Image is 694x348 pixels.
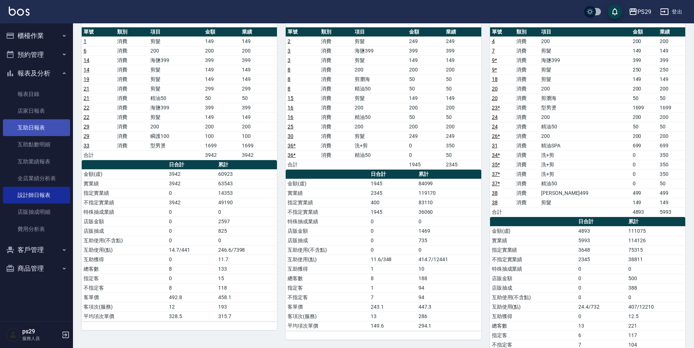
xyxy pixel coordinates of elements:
table: a dense table [82,160,277,321]
td: 洗+剪 [539,160,631,169]
a: 16 [288,105,293,111]
td: 119170 [417,188,481,198]
td: 型男燙 [539,103,631,112]
a: 16 [288,114,293,120]
td: 剪髮 [353,36,407,46]
td: 精油50 [149,93,203,103]
td: 249 [407,36,444,46]
td: 149 [658,198,685,207]
img: Logo [9,7,30,16]
a: 3 [288,48,290,54]
td: 洗+剪 [353,141,407,150]
td: 200 [407,122,444,131]
td: 4893 [631,207,658,217]
td: 消費 [514,179,539,188]
td: 100 [240,131,277,141]
td: 83110 [417,198,481,207]
td: 149 [203,74,240,84]
th: 類別 [115,27,149,37]
td: 149 [203,65,240,74]
td: 1699 [240,141,277,150]
a: 18 [492,76,498,82]
td: 消費 [514,103,539,112]
td: 0 [369,217,417,226]
td: 消費 [115,112,149,122]
td: 149 [240,74,277,84]
td: 消費 [514,131,539,141]
td: 499 [658,188,685,198]
a: 19 [84,76,89,82]
td: 0 [167,207,216,217]
table: a dense table [286,170,481,331]
button: save [608,4,622,19]
a: 6 [84,48,86,54]
td: 消費 [319,65,353,74]
a: 8 [288,67,290,73]
a: 29 [84,124,89,129]
a: 22 [84,105,89,111]
td: 149 [407,93,444,103]
td: 消費 [319,150,353,160]
td: 消費 [514,169,539,179]
td: 200 [444,122,481,131]
td: 剪瀏海 [539,93,631,103]
a: 22 [84,114,89,120]
td: 149 [631,46,658,55]
td: 3942 [167,169,216,179]
th: 日合計 [167,160,216,170]
td: 剪髮 [149,36,203,46]
td: 瞬護100 [149,131,203,141]
th: 業績 [444,27,481,37]
td: 0 [167,226,216,236]
a: 21 [84,86,89,92]
td: 消費 [319,112,353,122]
td: 消費 [514,74,539,84]
td: 海鹽399 [149,55,203,65]
th: 項目 [539,27,631,37]
td: 399 [658,55,685,65]
td: 0 [216,207,277,217]
td: 200 [631,112,658,122]
td: 200 [539,36,631,46]
td: 消費 [319,131,353,141]
td: 200 [658,84,685,93]
td: 50 [203,93,240,103]
td: 洗+剪 [539,169,631,179]
th: 金額 [203,27,240,37]
td: 50 [631,122,658,131]
td: 50 [407,74,444,84]
td: 1699 [631,103,658,112]
td: 50 [658,179,685,188]
button: 預約管理 [3,45,70,64]
td: 400 [369,198,417,207]
a: 20 [492,95,498,101]
td: 消費 [319,93,353,103]
table: a dense table [490,27,685,217]
td: 249 [444,36,481,46]
td: 3942 [167,198,216,207]
td: 1945 [407,160,444,169]
th: 業績 [240,27,277,37]
a: 店販抽成明細 [3,204,70,220]
th: 項目 [353,27,407,37]
td: 剪髮 [539,46,631,55]
a: 24 [492,114,498,120]
td: 200 [539,112,631,122]
th: 項目 [149,27,203,37]
td: 精油50 [353,84,407,93]
td: 499 [631,188,658,198]
td: 消費 [514,141,539,150]
th: 單號 [286,27,319,37]
td: 1699 [203,141,240,150]
td: 14353 [216,188,277,198]
td: 249 [444,131,481,141]
td: 合計 [82,150,115,160]
td: 63543 [216,179,277,188]
button: 報表及分析 [3,64,70,83]
td: 250 [631,65,658,74]
td: 型男燙 [149,141,203,150]
a: 33 [84,143,89,148]
a: 4 [492,38,495,44]
td: 剪髮 [149,65,203,74]
h5: ps29 [22,328,59,335]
